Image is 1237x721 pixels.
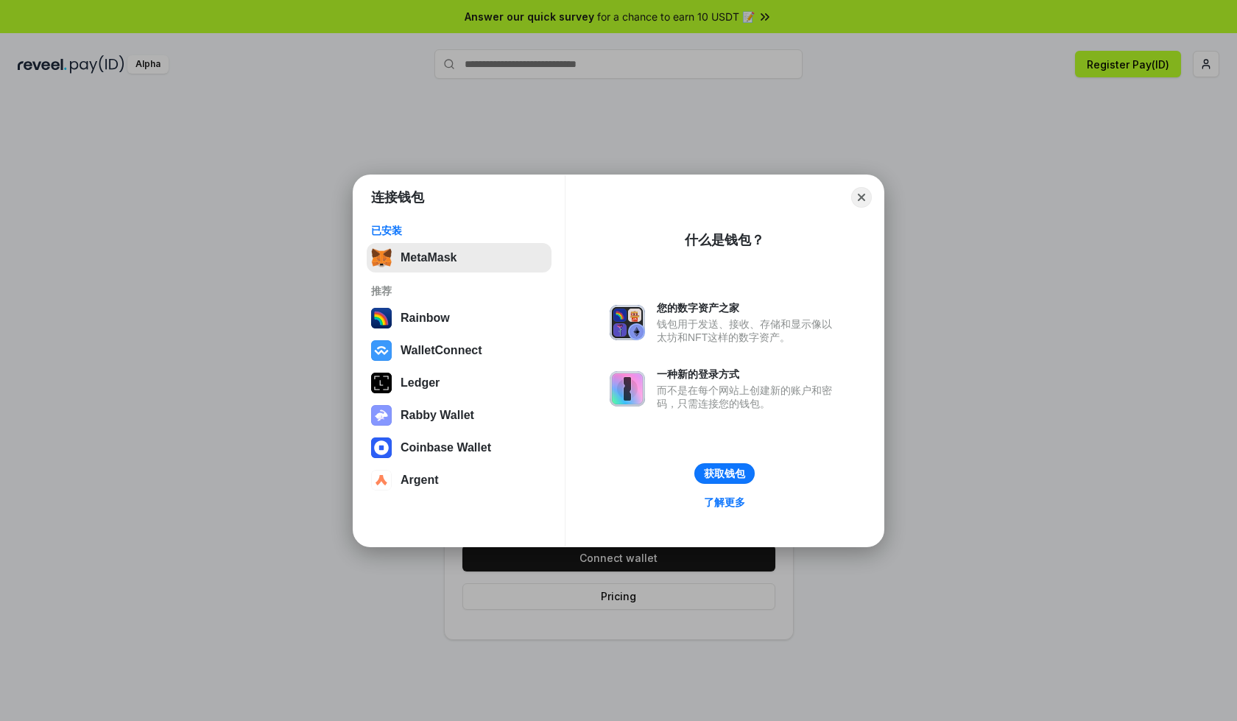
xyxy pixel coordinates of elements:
[401,474,439,487] div: Argent
[371,470,392,490] img: svg+xml,%3Csvg%20width%3D%2228%22%20height%3D%2228%22%20viewBox%3D%220%200%2028%2028%22%20fill%3D...
[371,247,392,268] img: svg+xml,%3Csvg%20fill%3D%22none%22%20height%3D%2233%22%20viewBox%3D%220%200%2035%2033%22%20width%...
[367,401,551,430] button: Rabby Wallet
[610,305,645,340] img: svg+xml,%3Csvg%20xmlns%3D%22http%3A%2F%2Fwww.w3.org%2F2000%2Fsvg%22%20fill%3D%22none%22%20viewBox...
[704,496,745,509] div: 了解更多
[401,251,457,264] div: MetaMask
[401,344,482,357] div: WalletConnect
[367,465,551,495] button: Argent
[401,312,450,325] div: Rainbow
[401,409,474,422] div: Rabby Wallet
[371,437,392,458] img: svg+xml,%3Csvg%20width%3D%2228%22%20height%3D%2228%22%20viewBox%3D%220%200%2028%2028%22%20fill%3D...
[657,317,839,344] div: 钱包用于发送、接收、存储和显示像以太坊和NFT这样的数字资产。
[694,463,755,484] button: 获取钱包
[401,441,491,454] div: Coinbase Wallet
[367,336,551,365] button: WalletConnect
[367,303,551,333] button: Rainbow
[371,308,392,328] img: svg+xml,%3Csvg%20width%3D%22120%22%20height%3D%22120%22%20viewBox%3D%220%200%20120%20120%22%20fil...
[851,187,872,208] button: Close
[401,376,440,390] div: Ledger
[367,243,551,272] button: MetaMask
[371,284,547,298] div: 推荐
[704,467,745,480] div: 获取钱包
[371,224,547,237] div: 已安装
[610,371,645,407] img: svg+xml,%3Csvg%20xmlns%3D%22http%3A%2F%2Fwww.w3.org%2F2000%2Fsvg%22%20fill%3D%22none%22%20viewBox...
[657,367,839,381] div: 一种新的登录方式
[657,301,839,314] div: 您的数字资产之家
[371,373,392,393] img: svg+xml,%3Csvg%20xmlns%3D%22http%3A%2F%2Fwww.w3.org%2F2000%2Fsvg%22%20width%3D%2228%22%20height%3...
[657,384,839,410] div: 而不是在每个网站上创建新的账户和密码，只需连接您的钱包。
[367,433,551,463] button: Coinbase Wallet
[367,368,551,398] button: Ledger
[685,231,764,249] div: 什么是钱包？
[371,189,424,206] h1: 连接钱包
[371,340,392,361] img: svg+xml,%3Csvg%20width%3D%2228%22%20height%3D%2228%22%20viewBox%3D%220%200%2028%2028%22%20fill%3D...
[695,493,754,512] a: 了解更多
[371,405,392,426] img: svg+xml,%3Csvg%20xmlns%3D%22http%3A%2F%2Fwww.w3.org%2F2000%2Fsvg%22%20fill%3D%22none%22%20viewBox...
